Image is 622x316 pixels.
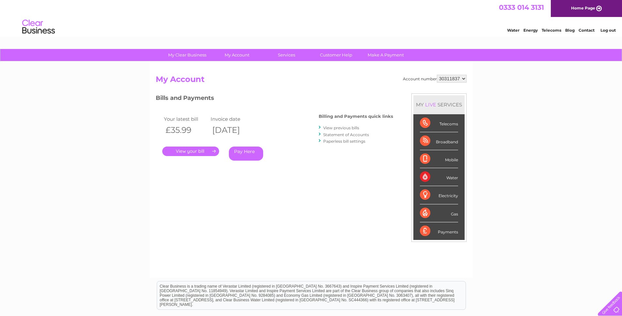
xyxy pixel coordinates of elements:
[162,115,209,123] td: Your latest bill
[579,28,595,33] a: Contact
[156,93,393,105] h3: Bills and Payments
[323,132,369,137] a: Statement of Accounts
[209,115,256,123] td: Invoice date
[323,125,359,130] a: View previous bills
[420,222,458,240] div: Payments
[403,75,467,83] div: Account number
[209,123,256,137] th: [DATE]
[210,49,264,61] a: My Account
[542,28,561,33] a: Telecoms
[309,49,363,61] a: Customer Help
[600,28,616,33] a: Log out
[420,204,458,222] div: Gas
[420,186,458,204] div: Electricity
[229,147,263,161] a: Pay Here
[565,28,575,33] a: Blog
[523,28,538,33] a: Energy
[420,168,458,186] div: Water
[162,147,219,156] a: .
[160,49,214,61] a: My Clear Business
[359,49,413,61] a: Make A Payment
[162,123,209,137] th: £35.99
[323,139,365,144] a: Paperless bill settings
[507,28,519,33] a: Water
[420,132,458,150] div: Broadband
[319,114,393,119] h4: Billing and Payments quick links
[420,114,458,132] div: Telecoms
[156,75,467,87] h2: My Account
[413,95,465,114] div: MY SERVICES
[157,4,466,32] div: Clear Business is a trading name of Verastar Limited (registered in [GEOGRAPHIC_DATA] No. 3667643...
[22,17,55,37] img: logo.png
[499,3,544,11] a: 0333 014 3131
[424,102,438,108] div: LIVE
[260,49,313,61] a: Services
[420,150,458,168] div: Mobile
